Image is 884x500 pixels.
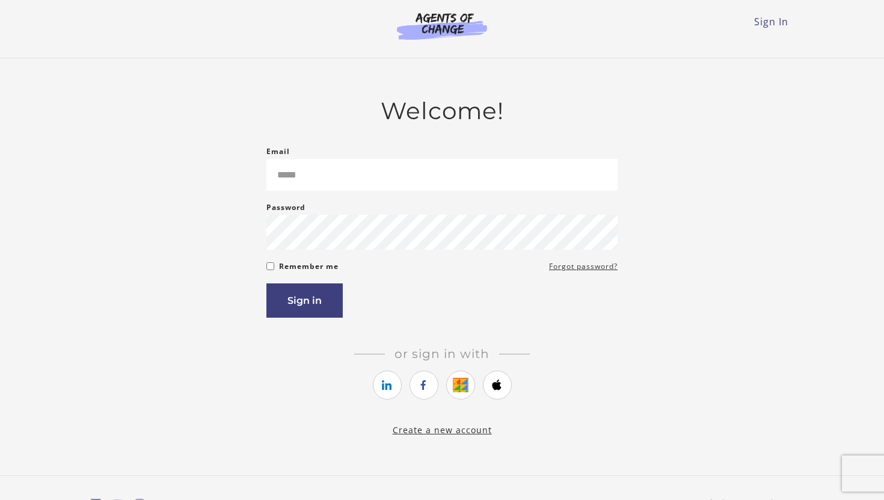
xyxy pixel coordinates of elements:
span: Or sign in with [385,347,499,361]
a: https://courses.thinkific.com/users/auth/linkedin?ss%5Breferral%5D=&ss%5Buser_return_to%5D=&ss%5B... [373,371,402,400]
label: Email [266,144,290,159]
a: Sign In [754,15,788,28]
a: Create a new account [393,424,492,436]
button: Sign in [266,283,343,318]
a: https://courses.thinkific.com/users/auth/google?ss%5Breferral%5D=&ss%5Buser_return_to%5D=&ss%5Bvi... [446,371,475,400]
a: https://courses.thinkific.com/users/auth/facebook?ss%5Breferral%5D=&ss%5Buser_return_to%5D=&ss%5B... [410,371,438,400]
a: https://courses.thinkific.com/users/auth/apple?ss%5Breferral%5D=&ss%5Buser_return_to%5D=&ss%5Bvis... [483,371,512,400]
h2: Welcome! [266,97,618,125]
label: Password [266,200,305,215]
img: Agents of Change Logo [384,12,500,40]
label: Remember me [279,259,339,274]
a: Forgot password? [549,259,618,274]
